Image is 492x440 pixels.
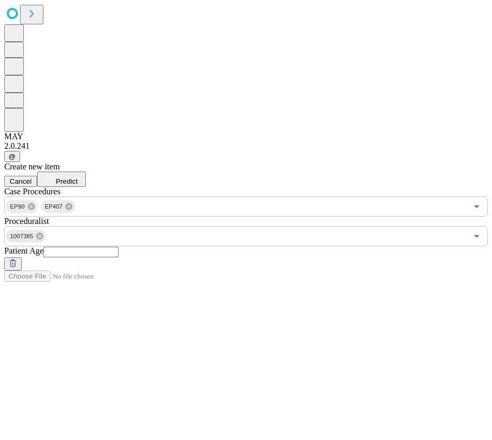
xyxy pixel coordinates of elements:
button: Cancel [4,176,37,187]
div: EP90 [6,200,38,213]
span: 1007385 [6,230,38,243]
span: EP90 [6,201,29,213]
span: Predict [56,177,77,185]
span: @ [8,152,16,160]
button: @ [4,151,20,162]
span: Patient Age [4,246,43,255]
span: EP407 [41,201,67,213]
span: Scheduled Procedure [4,187,60,196]
div: 1007385 [6,230,46,243]
span: Cancel [10,177,32,185]
div: EP407 [41,200,76,213]
button: Predict [37,172,86,187]
span: Create new item [4,162,60,171]
span: Proceduralist [4,217,49,226]
div: 2.0.241 [4,141,488,151]
button: Open [469,199,484,214]
button: Open [469,229,484,244]
div: MAY [4,132,488,141]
